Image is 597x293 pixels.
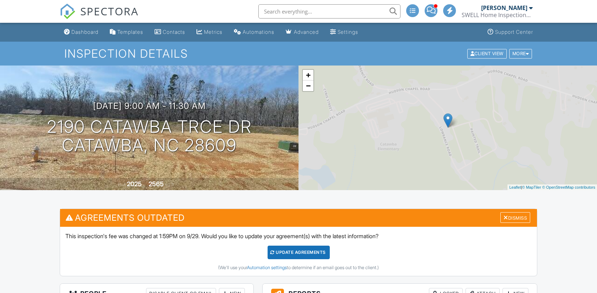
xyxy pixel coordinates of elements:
a: Zoom out [303,80,313,91]
span: sq. ft. [165,182,175,187]
a: © OpenStreetMap contributors [542,185,595,189]
span: SPECTORA [80,4,139,19]
div: | [507,184,597,190]
a: Settings [327,26,361,39]
a: © MapTiler [522,185,541,189]
div: More [509,49,532,58]
a: Automation settings [247,265,287,270]
div: Dashboard [71,29,98,35]
a: Contacts [152,26,188,39]
div: Advanced [294,29,319,35]
div: Client View [467,49,507,58]
h1: 2190 Catawba Trce Dr Catawba, NC 28609 [47,117,252,155]
div: Support Center [495,29,533,35]
div: Metrics [204,29,222,35]
div: Contacts [163,29,185,35]
div: Update Agreements [268,246,330,259]
a: Metrics [194,26,225,39]
div: Dismiss [500,212,530,223]
a: SPECTORA [60,10,139,25]
div: [PERSON_NAME] [481,4,527,11]
div: 2565 [149,180,164,188]
div: Automations [243,29,274,35]
input: Search everything... [258,4,400,19]
div: This inspection's fee was changed at 1:59PM on 9/29. Would you like to update your agreement(s) w... [60,227,537,276]
a: Dashboard [61,26,101,39]
div: Settings [338,29,358,35]
a: Advanced [283,26,322,39]
a: Leaflet [509,185,521,189]
a: Automations (Advanced) [231,26,277,39]
div: Templates [117,29,143,35]
div: 2025 [127,180,142,188]
img: The Best Home Inspection Software - Spectora [60,4,75,19]
span: Built [118,182,126,187]
a: Zoom in [303,70,313,80]
a: Support Center [485,26,536,39]
div: SWELL Home Inspections LLC [462,11,533,19]
div: (We'll use your to determine if an email goes out to the client.) [65,265,532,271]
h3: Agreements Outdated [60,209,537,226]
h1: Inspection Details [64,47,533,60]
h3: [DATE] 9:00 am - 11:30 am [93,101,206,111]
a: Client View [467,51,509,56]
a: Templates [107,26,146,39]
